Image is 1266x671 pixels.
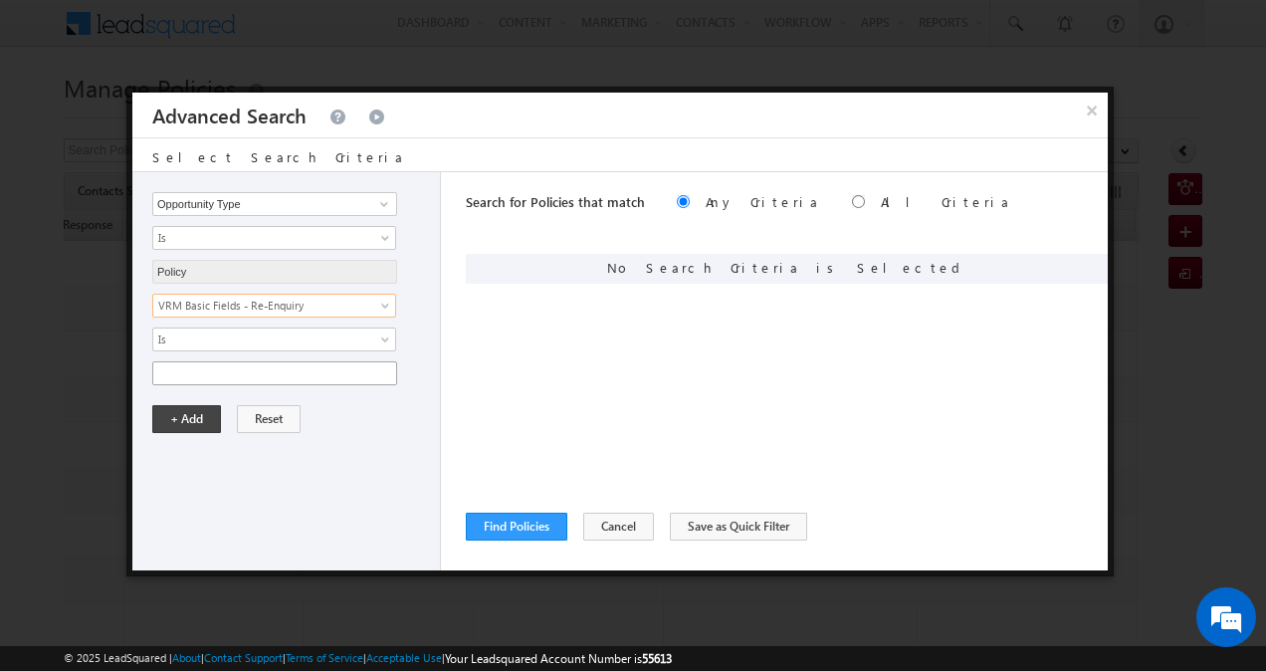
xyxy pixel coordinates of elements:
a: Show All Items [369,194,394,214]
div: Chat with us now [104,105,334,130]
input: Type to Search [152,192,397,216]
a: Acceptable Use [366,651,442,664]
img: d_60004797649_company_0_60004797649 [34,105,84,130]
textarea: Type your message and hit 'Enter' [26,184,363,508]
button: Reset [237,405,301,433]
input: Type to Search [152,260,397,284]
label: All Criteria [881,193,1011,210]
span: Is [153,331,369,348]
button: Find Policies [466,513,567,541]
a: About [172,651,201,664]
span: Your Leadsquared Account Number is [445,651,672,666]
a: VRM Basic Fields - Re-Enquiry [152,294,396,318]
a: Is [152,226,396,250]
span: Is [153,229,369,247]
a: Terms of Service [286,651,363,664]
button: + Add [152,405,221,433]
a: Is [152,328,396,351]
span: VRM Basic Fields - Re-Enquiry [153,297,369,315]
div: No Search Criteria is Selected [466,254,1108,284]
em: Start Chat [271,524,361,551]
button: Save as Quick Filter [670,513,807,541]
h3: Advanced Search [152,93,307,137]
div: Minimize live chat window [326,10,374,58]
span: © 2025 LeadSquared | | | | | [64,649,672,668]
a: Contact Support [204,651,283,664]
span: Select Search Criteria [152,148,405,165]
span: Search for Policies that match [466,193,645,210]
button: × [1076,93,1108,127]
span: 55613 [642,651,672,666]
button: Cancel [583,513,654,541]
label: Any Criteria [706,193,820,210]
